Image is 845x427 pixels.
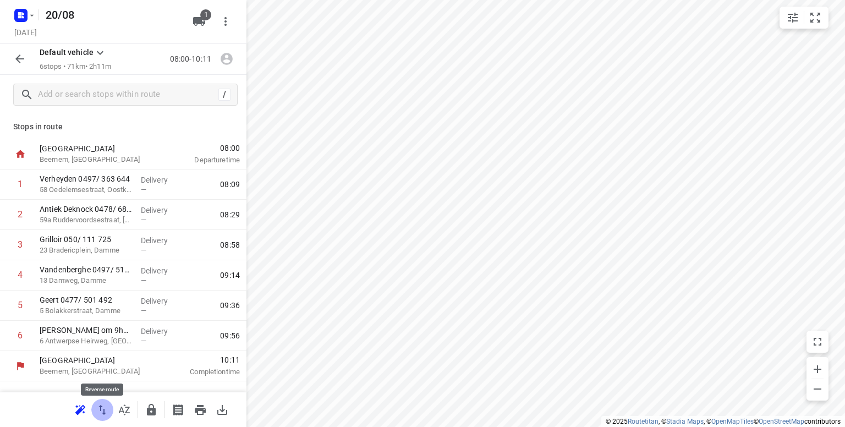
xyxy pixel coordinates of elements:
p: Beernem, [GEOGRAPHIC_DATA] [40,154,154,165]
p: Geert 0477/ 501 492 [40,294,132,305]
span: Sort by time window [113,404,135,414]
p: Vandenberghe 0497/ 518 214 [40,264,132,275]
div: 5 [18,300,23,310]
h5: Rename [41,6,184,24]
p: Delivery [141,174,182,185]
div: / [218,89,231,101]
p: Grilloir 050/ 111 725 [40,234,132,245]
div: 4 [18,270,23,280]
h5: Project date [10,26,41,39]
p: Delivery [141,235,182,246]
p: 59a Ruddervoordsestraat, Zedelgem [40,215,132,226]
button: More [215,10,237,32]
span: 09:36 [220,300,240,311]
span: — [141,185,146,194]
p: 6 Antwerpse Heirweg, Beernem [40,336,132,347]
span: — [141,216,146,224]
span: Print shipping labels [167,404,189,414]
p: Stops in route [13,121,233,133]
button: 1 [188,10,210,32]
span: — [141,337,146,345]
p: Delivery [141,265,182,276]
a: Routetitan [628,418,659,425]
span: Reoptimize route [69,404,91,414]
p: 23 Bradericplein, Damme [40,245,132,256]
span: 1 [200,9,211,20]
p: [GEOGRAPHIC_DATA] [40,355,154,366]
span: 08:00 [167,143,240,154]
span: — [141,276,146,284]
p: 13 Damweg, Damme [40,275,132,286]
p: Departure time [167,155,240,166]
span: Print route [189,404,211,414]
p: [GEOGRAPHIC_DATA] [40,143,154,154]
p: Completion time [167,366,240,377]
p: Beernem, [GEOGRAPHIC_DATA] [40,366,154,377]
span: Download route [211,404,233,414]
span: — [141,246,146,254]
span: 09:56 [220,330,240,341]
p: 6 stops • 71km • 2h11m [40,62,111,72]
div: 2 [18,209,23,220]
li: © 2025 , © , © © contributors [606,418,841,425]
a: OpenMapTiles [711,418,754,425]
p: Delivery [141,205,182,216]
button: Map settings [782,7,804,29]
span: 08:58 [220,239,240,250]
span: 09:14 [220,270,240,281]
p: 5 Bolakkerstraat, Damme [40,305,132,316]
a: Stadia Maps [666,418,704,425]
button: Lock route [140,399,162,421]
p: Delivery [141,326,182,337]
span: Assign driver [216,53,238,64]
p: Antiek Deknock 0478/ 684 026 [40,204,132,215]
p: Delivery [141,295,182,306]
span: 08:29 [220,209,240,220]
div: small contained button group [780,7,828,29]
input: Add or search stops within route [38,86,218,103]
a: OpenStreetMap [759,418,804,425]
div: 6 [18,330,23,341]
p: 58 Oedelemsestraat, Oostkamp [40,184,132,195]
div: 1 [18,179,23,189]
button: Fit zoom [804,7,826,29]
p: Default vehicle [40,47,94,58]
span: — [141,306,146,315]
div: 3 [18,239,23,250]
p: Paul om 9h30 0475/ 243 937 [40,325,132,336]
p: 08:00-10:11 [170,53,216,65]
p: Verheyden 0497/ 363 644 [40,173,132,184]
span: 08:09 [220,179,240,190]
span: 10:11 [167,354,240,365]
